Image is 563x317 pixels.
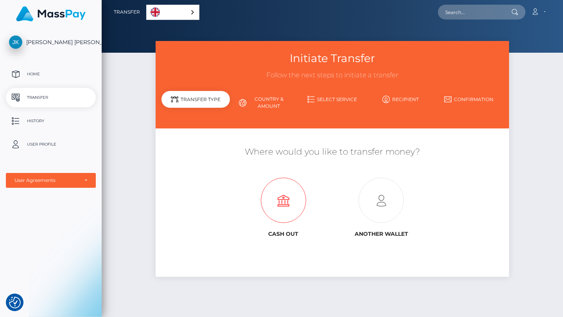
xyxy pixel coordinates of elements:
[6,111,96,131] a: History
[9,139,93,150] p: User Profile
[161,91,230,108] div: Transfer Type
[6,64,96,84] a: Home
[298,93,367,106] a: Select Service
[438,5,511,20] input: Search...
[161,146,503,158] h5: Where would you like to transfer money?
[161,51,503,66] h3: Initiate Transfer
[114,4,140,20] a: Transfer
[147,5,199,20] a: English
[146,5,199,20] div: Language
[146,5,199,20] aside: Language selected: English
[6,39,96,46] span: [PERSON_NAME] [PERSON_NAME]
[6,88,96,107] a: Transfer
[16,6,86,21] img: MassPay
[14,177,79,183] div: User Agreements
[161,71,503,80] h3: Follow the next steps to initiate a transfer
[338,231,425,237] h6: Another wallet
[230,93,298,113] a: Country & Amount
[435,93,503,106] a: Confirmation
[6,135,96,154] a: User Profile
[366,93,435,106] a: Recipient
[9,68,93,80] p: Home
[9,115,93,127] p: History
[9,297,21,308] button: Consent Preferences
[9,297,21,308] img: Revisit consent button
[9,92,93,103] p: Transfer
[240,231,326,237] h6: Cash out
[6,173,96,188] button: User Agreements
